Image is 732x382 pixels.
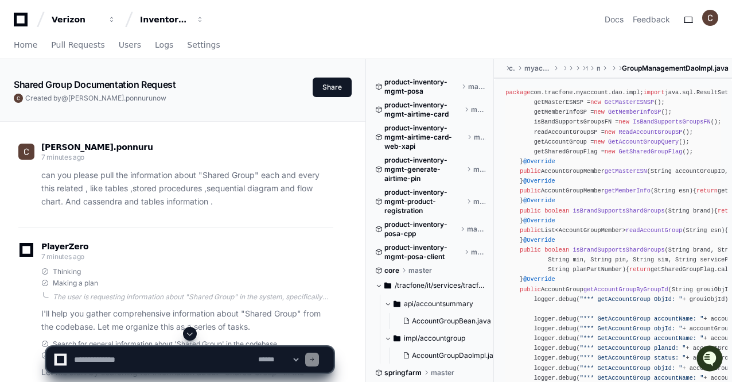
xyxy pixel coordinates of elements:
[520,286,541,293] span: public
[384,295,495,313] button: api/accountsummary
[68,94,153,102] span: [PERSON_NAME].ponnuru
[597,64,600,73] span: myaccount
[384,156,464,183] span: product-inventory-mgmt-generate-airtime-pin
[412,317,491,326] span: AccountGroupBean.java
[523,158,555,165] span: @Override
[695,344,726,375] iframe: Open customer support
[605,168,647,175] span: getMasterESN
[608,109,661,115] span: GetMemberInfoSP
[14,32,37,59] a: Home
[594,109,604,115] span: new
[114,179,139,188] span: Pylon
[375,276,485,295] button: /tracfone/it/services/tracfone-domain/src/main/java/com/tracfone/domain
[523,276,555,283] span: @Override
[408,266,432,275] span: master
[41,307,333,334] p: I'll help you gather comprehensive information about "Shared Group" from the codebase. Let me org...
[18,144,34,160] img: ACg8ocL2OgZL-7g7VPdNOHNYJqQTRhCHM7hp1mK3cs0GxIN35amyLQ=s96-c
[53,292,333,302] div: The user is requesting information about "Shared Group" in the system, specifically asking for: 1...
[605,148,615,155] span: new
[14,94,23,103] img: ACg8ocL2OgZL-7g7VPdNOHNYJqQTRhCHM7hp1mK3cs0GxIN35amyLQ=s96-c
[520,168,541,175] span: public
[51,41,104,48] span: Pull Requests
[61,94,68,102] span: @
[155,32,173,59] a: Logs
[644,89,665,96] span: import
[384,266,399,275] span: core
[11,85,32,106] img: 1756235613930-3d25f9e4-fa56-45dd-b3ad-e072dfbd1548
[523,178,555,184] span: @Override
[398,313,491,329] button: AccountGroupBean.java
[605,187,651,194] span: getMemberInfo
[41,142,153,152] span: [PERSON_NAME].ponnuru
[619,129,683,136] span: ReadAccountGroupSP
[473,197,485,206] span: master
[523,217,555,224] span: @Override
[394,297,400,311] svg: Directory
[473,165,485,174] span: master
[573,246,664,253] span: isBrandSupportsShardGroups
[520,207,541,214] span: public
[573,207,664,214] span: isBrandSupportsShardGroups
[53,267,81,276] span: Thinking
[605,99,654,106] span: GetMasterESNSP
[520,227,541,234] span: public
[11,125,77,134] div: Past conversations
[523,237,555,244] span: @Override
[580,296,683,303] span: "*** getAccountGroup ObjId: "
[520,246,541,253] span: public
[140,14,189,25] div: Inventory Management
[618,118,629,125] span: new
[702,10,718,26] img: ACg8ocL2OgZL-7g7VPdNOHNYJqQTRhCHM7hp1mK3cs0GxIN35amyLQ=s96-c
[11,45,209,64] div: Welcome
[384,78,459,96] span: product-inventory-mgmt-posa
[41,243,88,250] span: PlayerZero
[544,207,569,214] span: boolean
[384,243,462,261] span: product-inventory-mgmt-posa-client
[36,153,93,163] span: [PERSON_NAME]
[11,11,34,34] img: PlayerZero
[195,88,209,102] button: Start new chat
[155,41,173,48] span: Logs
[622,64,729,73] span: GroupManagementDaoImpl.java
[520,187,541,194] span: public
[509,64,515,73] span: core-services
[39,85,188,97] div: Start new chat
[524,64,551,73] span: myaccount-common-core-services
[102,153,125,163] span: [DATE]
[384,279,391,292] svg: Directory
[544,246,569,253] span: boolean
[590,99,601,106] span: new
[471,105,485,114] span: master
[313,78,352,97] button: Share
[384,124,465,151] span: product-inventory-mgmt-airtime-card-web-xapi
[608,138,679,145] span: GetAccountGroupQuery
[11,142,30,161] img: Chakravarthi Ponnuru
[52,14,101,25] div: Verizon
[580,325,683,332] span: "*** GetAccountGroup objId: "
[696,187,718,194] span: return
[187,41,220,48] span: Settings
[25,94,166,103] span: Created by
[605,14,624,25] a: Docs
[135,9,209,30] button: Inventory Management
[53,279,98,288] span: Making a plan
[395,281,485,290] span: /tracfone/it/services/tracfone-domain/src/main/java/com/tracfone/domain
[467,225,485,234] span: master
[682,227,725,234] span: (String esn)
[41,153,84,161] span: 7 minutes ago
[471,248,486,257] span: master
[626,227,683,234] span: readAccountGroup
[404,299,473,308] span: api/accountsummary
[187,32,220,59] a: Settings
[505,89,530,96] span: package
[14,79,176,90] app-text-character-animate: Shared Group Documentation Request
[153,94,166,102] span: now
[594,138,604,145] span: new
[633,14,670,25] button: Feedback
[41,252,84,261] span: 7 minutes ago
[619,148,683,155] span: GetSharedGroupFlag
[665,207,714,214] span: (String brand)
[14,41,37,48] span: Home
[384,220,458,238] span: product-inventory-posa-cpp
